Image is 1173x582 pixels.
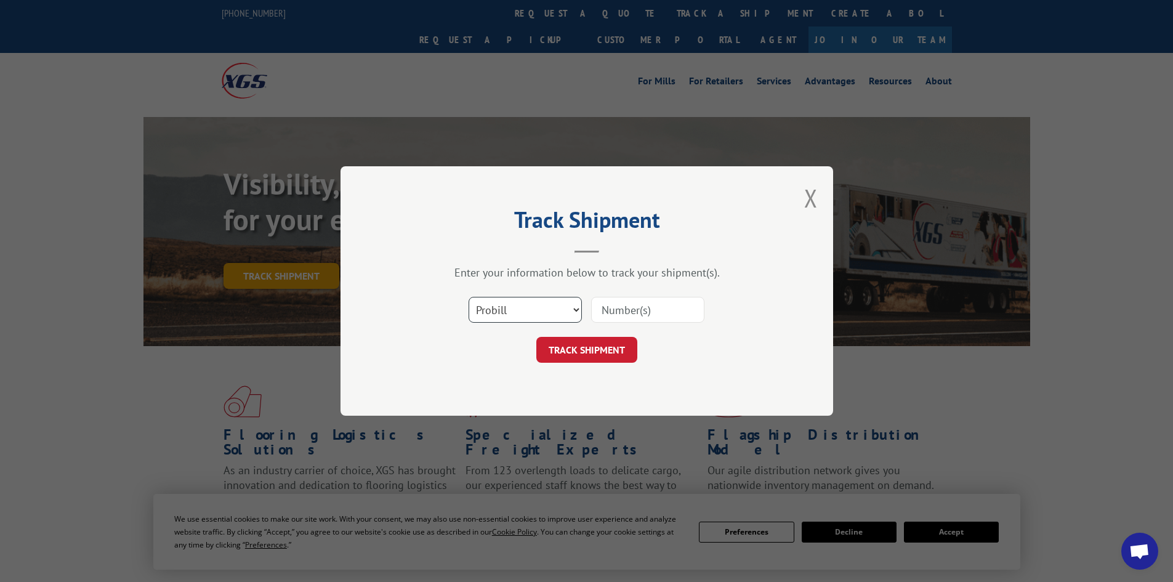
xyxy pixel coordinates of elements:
[402,265,772,280] div: Enter your information below to track your shipment(s).
[1121,533,1158,570] div: Open chat
[402,211,772,235] h2: Track Shipment
[536,337,637,363] button: TRACK SHIPMENT
[591,297,704,323] input: Number(s)
[804,182,818,214] button: Close modal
